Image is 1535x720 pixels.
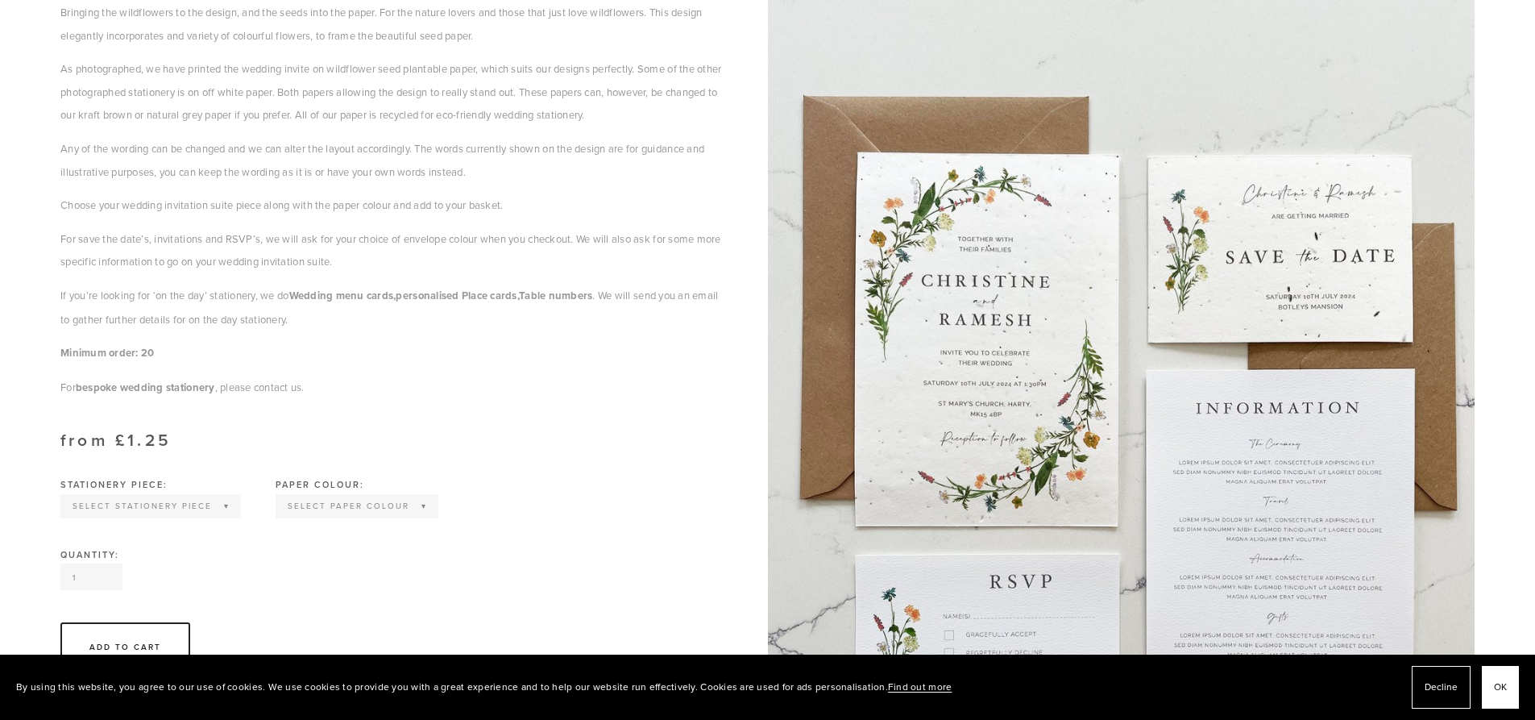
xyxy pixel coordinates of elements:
[16,676,952,699] p: By using this website, you agree to our use of cookies. We use cookies to provide you with a grea...
[60,57,728,127] p: As photographed, we have printed the wedding invite on wildflower seed plantable paper, which sui...
[1494,676,1507,699] span: OK
[276,481,438,489] div: Paper colour:
[60,481,241,489] div: Stationery piece:
[62,496,239,517] select: Select Stationery piece
[60,551,728,560] div: Quantity:
[60,1,728,47] p: Bringing the wildflowers to the design, and the seeds into the paper. For the nature lovers and t...
[60,564,122,590] input: Quantity
[277,496,437,517] select: Select Paper colour
[60,227,728,273] p: For save the date’s, invitations and RSVP’s, we will ask for your choice of envelope colour when ...
[76,380,215,394] a: bespoke wedding stationery
[60,137,728,183] p: Any of the wording can be changed and we can alter the layout accordingly. The words currently sh...
[393,288,396,303] strong: ,
[1412,666,1471,709] button: Decline
[76,380,215,395] strong: bespoke wedding stationery
[289,288,394,303] strong: Wedding menu cards
[517,288,519,303] strong: ,
[1425,676,1458,699] span: Decline
[60,284,728,331] p: If you’re looking for ‘on the day’ stationery, we do . We will send you an email to gather furthe...
[60,376,728,400] p: For , please contact us.
[396,288,517,303] strong: personalised Place cards
[289,288,394,302] a: Wedding menu cards
[519,288,592,303] strong: Table numbers
[1482,666,1519,709] button: OK
[396,288,517,302] a: personalised Place cards
[60,345,154,360] strong: Minimum order: 20
[888,680,952,693] a: Find out more
[60,431,728,448] div: from £1.25
[519,288,592,302] a: Table numbers
[60,622,190,672] div: Add To Cart
[89,641,161,653] div: Add To Cart
[60,194,728,217] p: Choose your wedding invitation suite piece along with the paper colour and add to your basket.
